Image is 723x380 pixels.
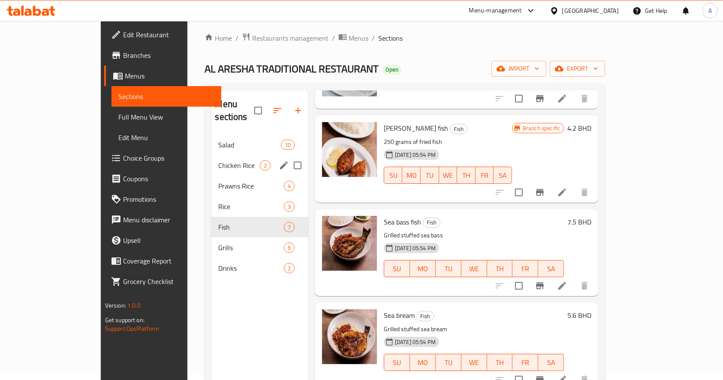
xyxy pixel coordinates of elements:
[218,181,283,191] span: Prawns Rice
[439,167,458,184] button: WE
[123,276,215,287] span: Grocery Checklist
[123,50,215,60] span: Branches
[457,167,476,184] button: TH
[384,215,421,228] span: Sea bass fish
[461,169,472,182] span: TH
[417,311,434,321] span: Fish
[487,354,513,371] button: TH
[218,201,283,212] span: Rice
[211,258,308,278] div: Drinks2
[424,169,436,182] span: TU
[211,176,308,196] div: Prawns Rice4
[252,33,328,43] span: Restaurants management
[123,30,215,40] span: Edit Restaurant
[384,309,415,322] span: Sea bream
[284,181,295,191] div: items
[242,33,328,44] a: Restaurants management
[423,218,440,228] div: Fish
[461,354,487,371] button: WE
[530,275,550,296] button: Branch-specific-item
[111,107,222,127] a: Full Menu View
[512,354,538,371] button: FR
[372,33,375,43] li: /
[322,216,377,271] img: Sea bass fish
[284,203,294,211] span: 3
[421,167,439,184] button: TU
[118,132,215,143] span: Edit Menu
[384,167,403,184] button: SU
[413,356,432,369] span: MO
[104,148,222,168] a: Choice Groups
[510,277,528,295] span: Select to update
[388,169,399,182] span: SU
[465,356,484,369] span: WE
[388,356,407,369] span: SU
[123,235,215,245] span: Upsell
[392,244,439,252] span: [DATE] 05:54 PM
[111,127,222,148] a: Edit Menu
[384,137,512,147] p: 250 grams of fried fish
[450,124,467,134] span: Fish
[218,140,280,150] span: Salad
[510,183,528,201] span: Select to update
[118,112,215,122] span: Full Menu View
[211,135,308,155] div: Salad10
[436,354,461,371] button: TU
[461,260,487,277] button: WE
[491,263,509,275] span: TH
[384,354,410,371] button: SU
[104,189,222,209] a: Promotions
[557,63,598,74] span: export
[562,6,619,15] div: [GEOGRAPHIC_DATA]
[277,159,290,172] button: edit
[542,356,560,369] span: SA
[218,160,259,171] span: Chicken Rice
[384,122,448,135] span: [PERSON_NAME] fish
[104,66,222,86] a: Menus
[284,223,294,231] span: 7
[497,169,509,182] span: SA
[104,251,222,271] a: Coverage Report
[491,356,509,369] span: TH
[574,88,595,109] button: delete
[284,242,295,253] div: items
[215,98,254,123] h2: Menu sections
[530,88,550,109] button: Branch-specific-item
[104,209,222,230] a: Menu disclaimer
[538,260,564,277] button: SA
[205,33,605,44] nav: breadcrumb
[392,338,439,346] span: [DATE] 05:54 PM
[218,263,283,273] div: Drinks
[378,33,403,43] span: Sections
[118,91,215,102] span: Sections
[125,71,215,81] span: Menus
[260,160,271,171] div: items
[218,222,283,232] span: Fish
[557,281,567,291] a: Edit menu item
[384,230,564,241] p: Grilled stuffed sea bass
[349,33,368,43] span: Menus
[235,33,238,43] li: /
[284,201,295,212] div: items
[479,169,491,182] span: FR
[542,263,560,275] span: SA
[105,300,126,311] span: Version:
[104,271,222,292] a: Grocery Checklist
[519,124,563,132] span: Branch specific
[322,309,377,364] img: Sea bream
[211,217,308,237] div: Fish7
[104,24,222,45] a: Edit Restaurant
[281,140,295,150] div: items
[104,230,222,251] a: Upsell
[322,122,377,177] img: Kanad fried fish
[516,263,535,275] span: FR
[406,169,417,182] span: MO
[284,264,294,272] span: 2
[211,155,308,176] div: Chicken Rice2edit
[550,61,605,77] button: export
[516,356,535,369] span: FR
[281,141,294,149] span: 10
